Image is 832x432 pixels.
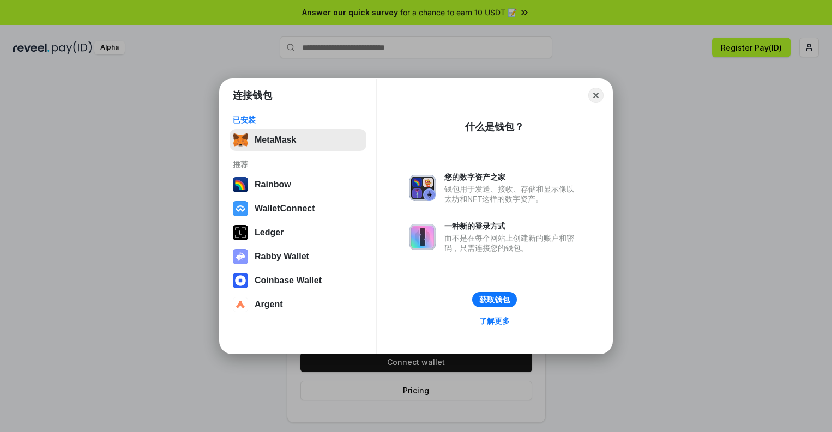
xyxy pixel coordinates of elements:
button: Rabby Wallet [230,246,366,267]
div: MetaMask [255,135,296,145]
div: Coinbase Wallet [255,276,322,285]
button: WalletConnect [230,198,366,220]
button: Ledger [230,222,366,244]
div: 钱包用于发送、接收、存储和显示像以太坊和NFT这样的数字资产。 [444,184,580,204]
img: svg+xml,%3Csvg%20width%3D%2228%22%20height%3D%2228%22%20viewBox%3D%220%200%2028%2028%22%20fill%3D... [233,273,248,288]
img: svg+xml,%3Csvg%20xmlns%3D%22http%3A%2F%2Fwww.w3.org%2F2000%2Fsvg%22%20fill%3D%22none%22%20viewBox... [409,175,436,201]
div: 了解更多 [479,316,510,326]
img: svg+xml,%3Csvg%20fill%3D%22none%22%20height%3D%2233%22%20viewBox%3D%220%200%2035%2033%22%20width%... [233,132,248,148]
img: svg+xml,%3Csvg%20width%3D%2228%22%20height%3D%2228%22%20viewBox%3D%220%200%2028%2028%22%20fill%3D... [233,297,248,312]
div: 而不是在每个网站上创建新的账户和密码，只需连接您的钱包。 [444,233,580,253]
div: 已安装 [233,115,363,125]
img: svg+xml,%3Csvg%20xmlns%3D%22http%3A%2F%2Fwww.w3.org%2F2000%2Fsvg%22%20fill%3D%22none%22%20viewBox... [409,224,436,250]
div: 获取钱包 [479,295,510,305]
div: 推荐 [233,160,363,169]
div: 您的数字资产之家 [444,172,580,182]
div: 一种新的登录方式 [444,221,580,231]
button: 获取钱包 [472,292,517,307]
img: svg+xml,%3Csvg%20xmlns%3D%22http%3A%2F%2Fwww.w3.org%2F2000%2Fsvg%22%20fill%3D%22none%22%20viewBox... [233,249,248,264]
button: Rainbow [230,174,366,196]
div: Ledger [255,228,284,238]
a: 了解更多 [473,314,516,328]
div: 什么是钱包？ [465,120,524,133]
img: svg+xml,%3Csvg%20width%3D%22120%22%20height%3D%22120%22%20viewBox%3D%220%200%20120%20120%22%20fil... [233,177,248,192]
div: Rabby Wallet [255,252,309,261]
div: WalletConnect [255,204,315,214]
img: svg+xml,%3Csvg%20width%3D%2228%22%20height%3D%2228%22%20viewBox%3D%220%200%2028%2028%22%20fill%3D... [233,201,248,216]
div: Argent [255,300,283,309]
button: Coinbase Wallet [230,270,366,291]
div: Rainbow [255,180,291,190]
h1: 连接钱包 [233,89,272,102]
button: MetaMask [230,129,366,151]
img: svg+xml,%3Csvg%20xmlns%3D%22http%3A%2F%2Fwww.w3.org%2F2000%2Fsvg%22%20width%3D%2228%22%20height%3... [233,225,248,240]
button: Close [588,88,604,103]
button: Argent [230,294,366,315]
